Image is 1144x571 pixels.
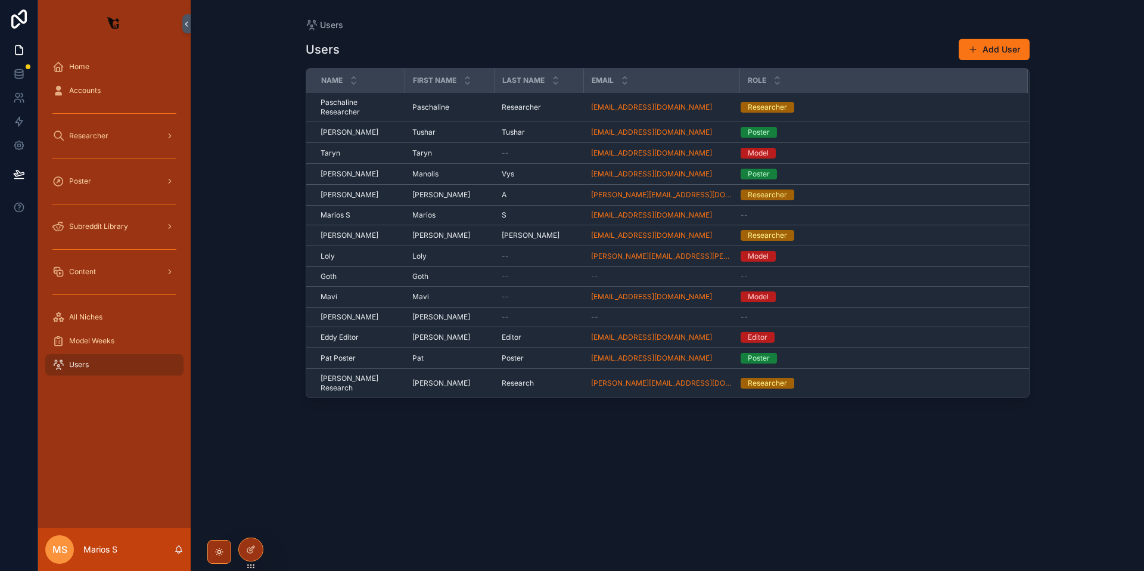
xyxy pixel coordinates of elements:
span: Email [592,76,614,85]
a: -- [741,272,1014,281]
a: All Niches [45,306,184,328]
a: [EMAIL_ADDRESS][DOMAIN_NAME] [591,103,712,112]
a: Accounts [45,80,184,101]
a: Goth [412,272,487,281]
span: First Name [413,76,456,85]
a: [EMAIL_ADDRESS][DOMAIN_NAME] [591,333,712,342]
a: [PERSON_NAME][EMAIL_ADDRESS][PERSON_NAME][DOMAIN_NAME] [591,252,733,261]
span: Users [320,19,343,31]
a: Taryn [412,148,487,158]
a: Marios S [321,210,398,220]
span: [PERSON_NAME] [412,190,470,200]
span: -- [502,272,509,281]
a: Paschaline [412,103,487,112]
a: [EMAIL_ADDRESS][DOMAIN_NAME] [591,148,733,158]
span: Researcher [69,131,108,141]
a: [PERSON_NAME] [321,231,398,240]
span: Marios S [321,210,350,220]
a: Loly [412,252,487,261]
span: A [502,190,506,200]
span: Goth [321,272,337,281]
a: Mavi [412,292,487,302]
a: [EMAIL_ADDRESS][DOMAIN_NAME] [591,128,712,137]
a: Model [741,148,1014,159]
a: Pat [412,353,487,363]
span: Tushar [412,128,436,137]
a: Model [741,251,1014,262]
span: Home [69,62,89,72]
a: [EMAIL_ADDRESS][DOMAIN_NAME] [591,103,733,112]
span: S [502,210,506,220]
a: S [502,210,577,220]
span: Pat Poster [321,353,356,363]
a: [PERSON_NAME][EMAIL_ADDRESS][DOMAIN_NAME] [591,190,733,200]
span: MS [52,542,67,557]
a: -- [591,272,733,281]
a: Poster [741,169,1014,179]
span: Goth [412,272,428,281]
span: Model Weeks [69,336,114,346]
span: Research [502,378,534,388]
span: Role [748,76,766,85]
a: -- [502,292,577,302]
a: -- [502,272,577,281]
span: Poster [69,176,91,186]
a: [EMAIL_ADDRESS][DOMAIN_NAME] [591,148,712,158]
div: scrollable content [38,48,191,391]
span: Eddy Editor [321,333,359,342]
a: [EMAIL_ADDRESS][DOMAIN_NAME] [591,353,733,363]
a: Content [45,261,184,283]
span: All Niches [69,312,102,322]
a: -- [741,210,1014,220]
span: Content [69,267,96,277]
a: Poster [502,353,577,363]
span: -- [741,312,748,322]
a: Research [502,378,577,388]
a: -- [741,312,1014,322]
span: [PERSON_NAME] [502,231,559,240]
div: Editor [748,332,767,343]
a: Researcher [502,103,577,112]
span: Tushar [502,128,525,137]
span: [PERSON_NAME] [412,378,470,388]
a: [PERSON_NAME] [321,169,398,179]
span: Paschaline [412,103,449,112]
span: Vys [502,169,514,179]
a: -- [502,148,577,158]
div: Model [748,148,769,159]
a: [PERSON_NAME] [321,312,398,322]
a: [PERSON_NAME] Research [321,374,398,393]
span: Mavi [321,292,337,302]
a: [EMAIL_ADDRESS][DOMAIN_NAME] [591,210,733,220]
a: A [502,190,577,200]
a: Paschaline Researcher [321,98,398,117]
span: [PERSON_NAME] [321,231,378,240]
span: Editor [502,333,521,342]
span: Name [321,76,343,85]
span: -- [502,312,509,322]
a: Marios [412,210,487,220]
a: Users [45,354,184,376]
a: -- [502,252,577,261]
a: Mavi [321,292,398,302]
span: Taryn [412,148,432,158]
span: Accounts [69,86,101,95]
div: Poster [748,127,770,138]
a: [PERSON_NAME] [321,190,398,200]
a: [EMAIL_ADDRESS][DOMAIN_NAME] [591,333,733,342]
span: [PERSON_NAME] [412,231,470,240]
span: Pat [412,353,424,363]
a: [PERSON_NAME] [321,128,398,137]
div: Researcher [748,378,787,389]
span: -- [741,272,748,281]
a: Users [306,19,343,31]
a: Tushar [502,128,577,137]
span: Poster [502,353,524,363]
a: [PERSON_NAME][EMAIL_ADDRESS][DOMAIN_NAME] [591,378,733,388]
a: [PERSON_NAME] [412,312,487,322]
button: Add User [959,39,1030,60]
